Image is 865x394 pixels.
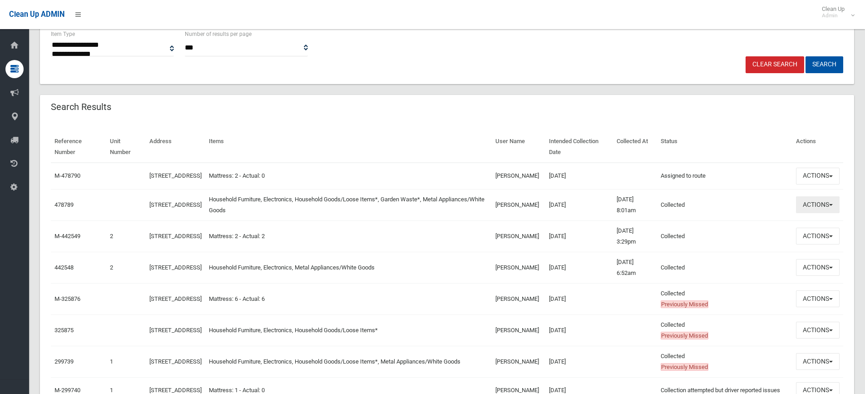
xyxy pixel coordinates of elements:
span: Previously Missed [661,332,708,339]
td: [PERSON_NAME] [492,283,545,314]
td: Collected [657,283,792,314]
button: Actions [796,259,840,276]
td: [PERSON_NAME] [492,252,545,283]
td: [PERSON_NAME] [492,346,545,377]
td: Mattress: 6 - Actual: 6 [205,283,492,314]
button: Actions [796,290,840,307]
td: [DATE] 6:52am [613,252,657,283]
th: User Name [492,131,545,163]
td: 1 [106,346,146,377]
td: [DATE] 3:29pm [613,220,657,252]
td: Assigned to route [657,163,792,189]
a: M-299740 [54,387,80,394]
td: Collected [657,189,792,220]
th: Unit Number [106,131,146,163]
span: Clean Up ADMIN [9,10,64,19]
a: 299739 [54,358,74,365]
button: Actions [796,228,840,244]
a: M-325876 [54,295,80,302]
a: [STREET_ADDRESS] [149,172,202,179]
a: Clear Search [746,56,804,73]
td: [DATE] [545,189,613,220]
td: [DATE] [545,163,613,189]
button: Actions [796,196,840,213]
span: Previously Missed [661,363,708,371]
a: [STREET_ADDRESS] [149,358,202,365]
td: [DATE] 8:01am [613,189,657,220]
td: [PERSON_NAME] [492,163,545,189]
td: Mattress: 2 - Actual: 0 [205,163,492,189]
td: [DATE] [545,252,613,283]
label: Item Type [51,29,75,39]
span: Clean Up [817,5,854,19]
td: Mattress: 2 - Actual: 2 [205,220,492,252]
button: Actions [796,353,840,370]
a: 478789 [54,201,74,208]
th: Actions [792,131,843,163]
a: [STREET_ADDRESS] [149,387,202,394]
a: M-478790 [54,172,80,179]
td: [PERSON_NAME] [492,189,545,220]
td: 2 [106,220,146,252]
td: Collected [657,220,792,252]
th: Status [657,131,792,163]
th: Intended Collection Date [545,131,613,163]
a: [STREET_ADDRESS] [149,201,202,208]
a: [STREET_ADDRESS] [149,327,202,334]
header: Search Results [40,98,122,116]
td: [DATE] [545,346,613,377]
td: Collected [657,252,792,283]
th: Reference Number [51,131,106,163]
button: Actions [796,322,840,339]
a: [STREET_ADDRESS] [149,264,202,271]
td: Household Furniture, Electronics, Metal Appliances/White Goods [205,252,492,283]
td: [DATE] [545,283,613,314]
td: [PERSON_NAME] [492,314,545,346]
label: Number of results per page [185,29,252,39]
a: [STREET_ADDRESS] [149,233,202,239]
th: Address [146,131,205,163]
td: Collected [657,346,792,377]
td: Household Furniture, Electronics, Household Goods/Loose Items*, Garden Waste*, Metal Appliances/W... [205,189,492,220]
a: 325875 [54,327,74,334]
button: Actions [796,168,840,185]
td: 2 [106,252,146,283]
button: Search [806,56,843,73]
td: [PERSON_NAME] [492,220,545,252]
th: Collected At [613,131,657,163]
small: Admin [822,12,845,19]
span: Previously Missed [661,300,708,308]
th: Items [205,131,492,163]
a: [STREET_ADDRESS] [149,295,202,302]
a: M-442549 [54,233,80,239]
td: Household Furniture, Electronics, Household Goods/Loose Items*, Metal Appliances/White Goods [205,346,492,377]
a: 442548 [54,264,74,271]
td: [DATE] [545,314,613,346]
td: Collected [657,314,792,346]
td: Household Furniture, Electronics, Household Goods/Loose Items* [205,314,492,346]
td: [DATE] [545,220,613,252]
